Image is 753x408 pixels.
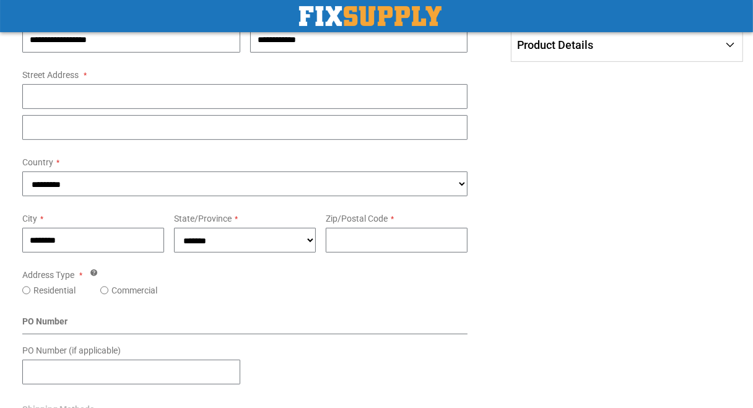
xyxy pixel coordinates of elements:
[326,214,388,224] span: Zip/Postal Code
[174,214,232,224] span: State/Province
[22,214,37,224] span: City
[111,284,157,297] label: Commercial
[299,6,442,26] a: store logo
[517,38,593,51] span: Product Details
[33,284,76,297] label: Residential
[22,345,121,355] span: PO Number (if applicable)
[22,157,53,167] span: Country
[22,70,79,80] span: Street Address
[22,315,468,334] div: PO Number
[299,6,442,26] img: Fix Industrial Supply
[22,270,74,280] span: Address Type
